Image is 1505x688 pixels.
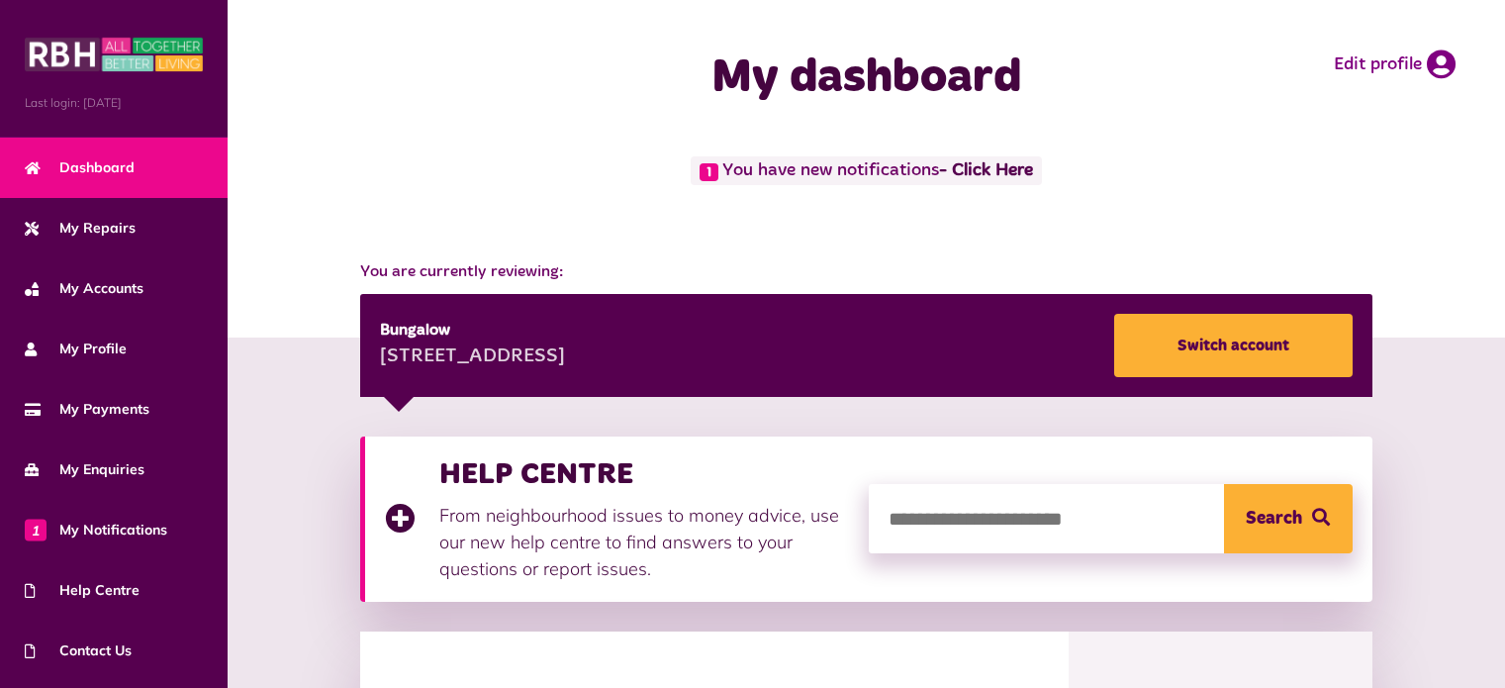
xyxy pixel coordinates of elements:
span: You have new notifications [691,156,1042,185]
span: Dashboard [25,157,135,178]
span: My Repairs [25,218,136,239]
span: My Enquiries [25,459,144,480]
span: 1 [25,519,47,541]
span: Last login: [DATE] [25,94,203,112]
button: Search [1224,484,1353,553]
h1: My dashboard [567,49,1167,107]
h3: HELP CENTRE [439,456,849,492]
span: My Notifications [25,520,167,541]
div: [STREET_ADDRESS] [380,343,565,372]
span: Contact Us [25,640,132,661]
span: 1 [700,163,718,181]
span: Help Centre [25,580,140,601]
p: From neighbourhood issues to money advice, use our new help centre to find answers to your questi... [439,502,849,582]
a: - Click Here [939,162,1033,180]
img: MyRBH [25,35,203,74]
div: Bungalow [380,319,565,343]
span: Search [1246,484,1302,553]
a: Edit profile [1334,49,1456,79]
span: You are currently reviewing: [360,260,1371,284]
a: Switch account [1114,314,1353,377]
span: My Accounts [25,278,143,299]
span: My Profile [25,339,127,359]
span: My Payments [25,399,149,420]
